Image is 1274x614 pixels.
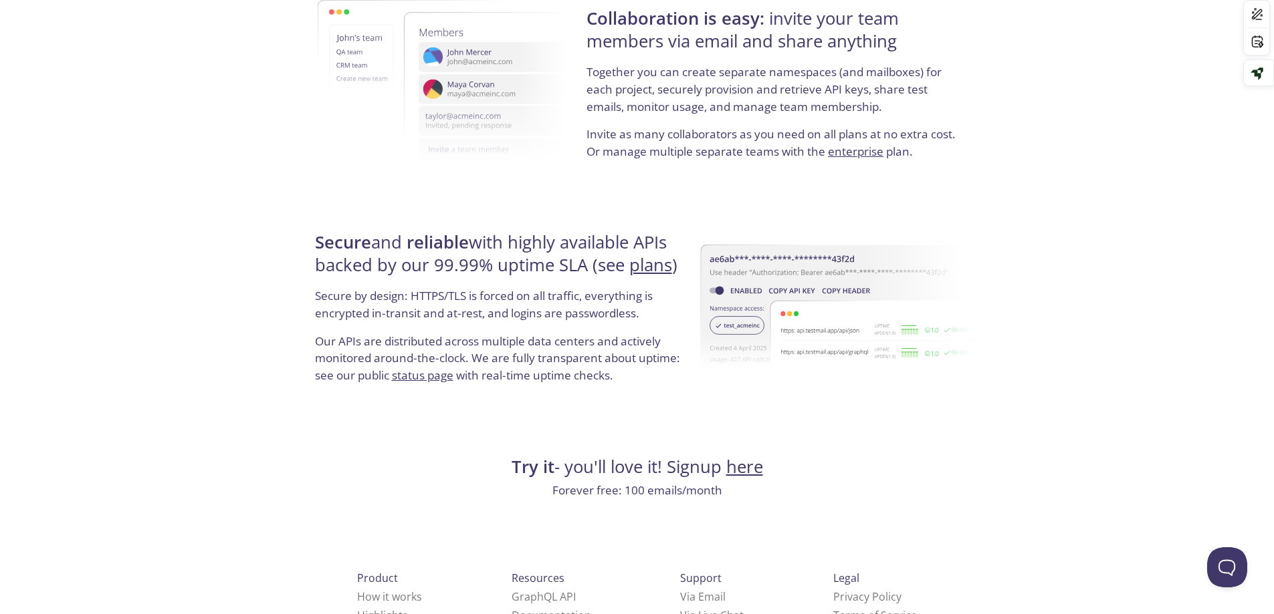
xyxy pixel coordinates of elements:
[629,253,672,277] a: plans
[357,571,398,585] span: Product
[587,126,959,160] p: Invite as many collaborators as you need on all plans at no extra cost. Or manage multiple separa...
[512,589,576,604] a: GraphQL API
[680,589,726,604] a: Via Email
[833,589,901,604] a: Privacy Policy
[407,231,469,254] strong: reliable
[392,367,453,383] a: status page
[828,144,883,159] a: enterprise
[315,333,687,395] p: Our APIs are distributed across multiple data centers and actively monitored around-the-clock. We...
[315,231,687,288] h4: and with highly available APIs backed by our 99.99% uptime SLA (see )
[587,7,959,64] h4: invite your team members via email and share anything
[512,455,554,478] strong: Try it
[311,482,964,499] p: Forever free: 100 emails/month
[357,589,422,604] a: How it works
[512,571,564,585] span: Resources
[587,7,764,30] strong: Collaboration is easy:
[700,202,976,417] img: uptime
[587,63,959,126] p: Together you can create separate namespaces (and mailboxes) for each project, securely provision ...
[680,571,722,585] span: Support
[833,571,859,585] span: Legal
[315,231,371,254] strong: Secure
[1207,547,1247,587] iframe: Help Scout Beacon - Open
[315,287,687,332] p: Secure by design: HTTPS/TLS is forced on all traffic, everything is encrypted in-transit and at-r...
[726,455,763,478] a: here
[311,456,964,478] h4: - you'll love it! Signup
